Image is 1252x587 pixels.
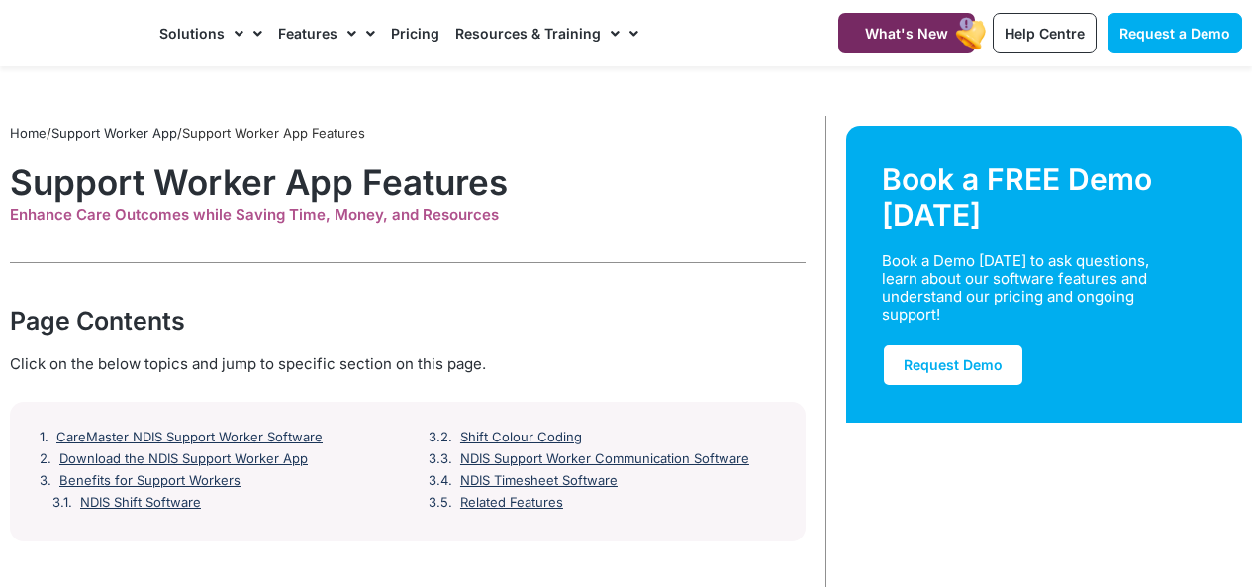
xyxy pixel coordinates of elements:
a: Related Features [460,495,563,511]
a: NDIS Timesheet Software [460,473,618,489]
a: NDIS Support Worker Communication Software [460,451,749,467]
a: Home [10,125,47,141]
a: Help Centre [993,13,1097,53]
h1: Support Worker App Features [10,161,806,203]
a: Shift Colour Coding [460,430,582,445]
img: CareMaster Logo [10,19,140,48]
span: Request Demo [904,356,1003,373]
a: NDIS Shift Software [80,495,201,511]
div: Click on the below topics and jump to specific section on this page. [10,353,806,375]
span: Request a Demo [1119,25,1230,42]
a: Support Worker App [51,125,177,141]
div: Book a Demo [DATE] to ask questions, learn about our software features and understand our pricing... [882,252,1184,324]
div: Page Contents [10,303,806,339]
span: / / [10,125,365,141]
a: Benefits for Support Workers [59,473,241,489]
a: Download the NDIS Support Worker App [59,451,308,467]
div: Enhance Care Outcomes while Saving Time, Money, and Resources [10,206,806,224]
span: Support Worker App Features [182,125,365,141]
a: Request a Demo [1108,13,1242,53]
div: Book a FREE Demo [DATE] [882,161,1206,233]
span: What's New [865,25,948,42]
span: Help Centre [1005,25,1085,42]
a: What's New [838,13,975,53]
a: CareMaster NDIS Support Worker Software [56,430,323,445]
a: Request Demo [882,343,1024,387]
